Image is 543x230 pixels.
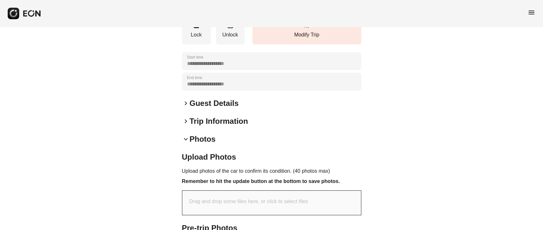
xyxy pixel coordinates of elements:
p: Modify Trip [256,31,358,39]
h2: Photos [190,134,216,144]
span: menu [528,9,535,16]
span: keyboard_arrow_right [182,117,190,125]
p: Lock [185,31,208,39]
span: keyboard_arrow_right [182,99,190,107]
h2: Guest Details [190,98,239,108]
p: Drag and drop some files here, or click to select files [189,198,308,205]
h3: Remember to hit the update button at the bottom to save photos. [182,178,361,185]
button: Modify Trip [252,18,361,44]
h2: Trip Information [190,116,248,126]
p: Upload photos of the car to confirm its condition. (40 photos max) [182,167,361,175]
h2: Upload Photos [182,152,361,162]
p: Unlock [219,31,242,39]
span: keyboard_arrow_down [182,135,190,143]
button: Lock [182,18,211,44]
button: Unlock [216,18,245,44]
